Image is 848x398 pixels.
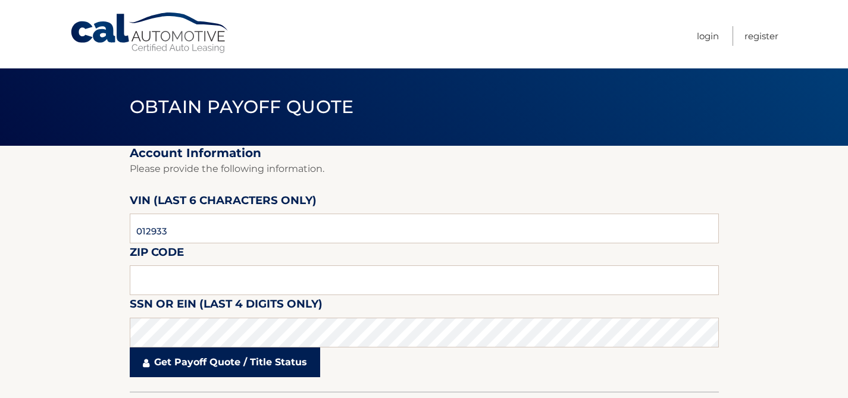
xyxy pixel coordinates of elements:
a: Register [744,26,778,46]
label: Zip Code [130,243,184,265]
label: SSN or EIN (last 4 digits only) [130,295,323,317]
a: Get Payoff Quote / Title Status [130,347,320,377]
a: Login [697,26,719,46]
label: VIN (last 6 characters only) [130,192,317,214]
span: Obtain Payoff Quote [130,96,354,118]
a: Cal Automotive [70,12,230,54]
h2: Account Information [130,146,719,161]
p: Please provide the following information. [130,161,719,177]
